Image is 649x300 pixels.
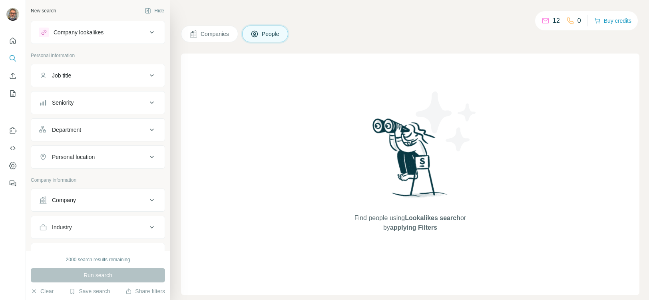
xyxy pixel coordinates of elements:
div: Job title [52,72,71,79]
button: Buy credits [594,15,631,26]
p: 12 [553,16,560,26]
img: Surfe Illustration - Woman searching with binoculars [369,116,452,205]
button: Personal location [31,147,165,167]
span: Lookalikes search [405,215,460,221]
button: My lists [6,86,19,101]
button: Department [31,120,165,139]
button: Save search [69,287,110,295]
button: Enrich CSV [6,69,19,83]
span: Find people using or by [346,213,474,232]
span: People [262,30,280,38]
p: Personal information [31,52,165,59]
button: Industry [31,218,165,237]
button: Clear [31,287,54,295]
p: Company information [31,177,165,184]
div: Company lookalikes [54,28,104,36]
img: Surfe Illustration - Stars [410,85,482,157]
div: Seniority [52,99,74,107]
div: New search [31,7,56,14]
button: Quick start [6,34,19,48]
button: Dashboard [6,159,19,173]
button: Use Surfe API [6,141,19,155]
div: 2000 search results remaining [66,256,130,263]
button: HQ location [31,245,165,264]
div: Personal location [52,153,95,161]
button: Search [6,51,19,66]
h4: Search [181,10,639,21]
button: Share filters [125,287,165,295]
p: 0 [577,16,581,26]
button: Seniority [31,93,165,112]
div: Industry [52,223,72,231]
div: Department [52,126,81,134]
span: applying Filters [390,224,437,231]
button: Company lookalikes [31,23,165,42]
button: Hide [139,5,170,17]
button: Company [31,191,165,210]
button: Feedback [6,176,19,191]
button: Job title [31,66,165,85]
img: Avatar [6,8,19,21]
button: Use Surfe on LinkedIn [6,123,19,138]
div: Company [52,196,76,204]
div: HQ location [52,250,81,258]
span: Companies [201,30,230,38]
